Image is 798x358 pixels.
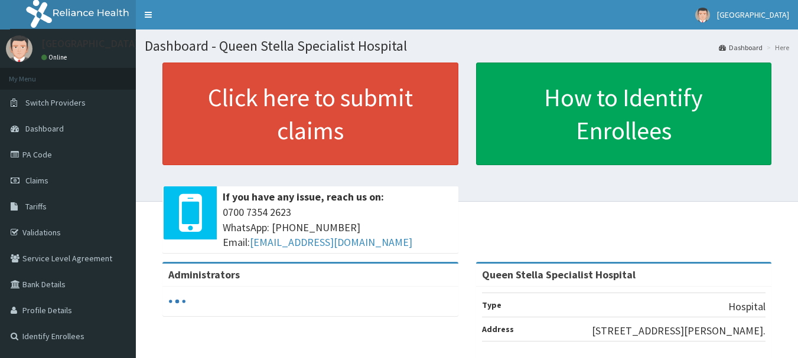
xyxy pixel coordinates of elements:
span: Switch Providers [25,97,86,108]
b: Type [482,300,501,310]
h1: Dashboard - Queen Stella Specialist Hospital [145,38,789,54]
b: Address [482,324,514,334]
span: Tariffs [25,201,47,212]
img: User Image [6,35,32,62]
b: If you have any issue, reach us on: [223,190,384,203]
b: Administrators [168,268,240,281]
span: [GEOGRAPHIC_DATA] [717,9,789,20]
span: 0700 7354 2623 WhatsApp: [PHONE_NUMBER] Email: [223,205,452,250]
a: Dashboard [719,42,763,52]
svg: audio-loading [168,293,186,310]
img: User Image [695,8,710,22]
a: Online [41,53,70,61]
span: Claims [25,175,48,186]
a: Click here to submit claims [162,63,458,165]
li: Here [764,42,789,52]
span: Dashboard [25,123,64,134]
strong: Queen Stella Specialist Hospital [482,268,636,281]
p: Hospital [728,299,766,314]
p: [GEOGRAPHIC_DATA] [41,38,139,49]
a: How to Identify Enrollees [476,63,772,165]
p: [STREET_ADDRESS][PERSON_NAME]. [592,323,766,339]
a: [EMAIL_ADDRESS][DOMAIN_NAME] [250,235,412,249]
